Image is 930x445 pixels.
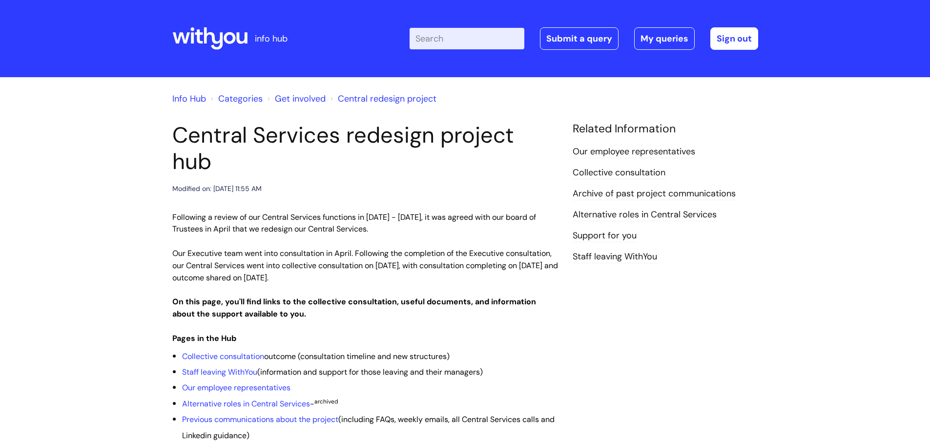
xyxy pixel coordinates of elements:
h4: Related Information [573,122,758,136]
a: My queries [634,27,695,50]
a: Our employee representatives [573,146,695,158]
a: Alternative roles in Central Services [573,209,717,221]
a: Get involved [275,93,326,105]
sup: archived [314,398,338,405]
span: (information and support for those leaving and their managers) [182,367,483,377]
span: Following a review of our Central Services functions in [DATE] - [DATE], it was agreed with our b... [172,212,536,234]
li: Solution home [208,91,263,106]
div: Modified on: [DATE] 11:55 AM [172,183,262,195]
div: | - [410,27,758,50]
a: Staff leaving WithYou [182,367,257,377]
span: Our Executive team went into consultation in April. Following the completion of the Executive con... [172,248,558,283]
p: info hub [255,31,288,46]
a: Alternative roles in Central Services [182,399,310,409]
input: Search [410,28,524,49]
a: Archive of past project communications [573,188,736,200]
a: Previous communications about the project [182,414,338,424]
a: Collective consultation [573,167,665,179]
h1: Central Services redesign project hub [172,122,558,175]
span: outcome (consultation timeline and new structures) [182,351,450,361]
a: Central redesign project [338,93,436,105]
span: - [182,399,338,409]
li: Central redesign project [328,91,436,106]
a: Collective consultation [182,351,264,361]
a: Our employee representatives [182,382,290,393]
span: (including FAQs, weekly emails, all Central Services calls and Linkedin guidance) [182,414,555,440]
a: Categories [218,93,263,105]
a: Submit a query [540,27,619,50]
a: Info Hub [172,93,206,105]
li: Get involved [265,91,326,106]
strong: Pages in the Hub [172,333,236,343]
a: Support for you [573,230,637,242]
a: Staff leaving WithYou [573,251,657,263]
strong: On this page, you'll find links to the collective consultation, useful documents, and information... [172,297,536,319]
a: Sign out [710,27,758,50]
